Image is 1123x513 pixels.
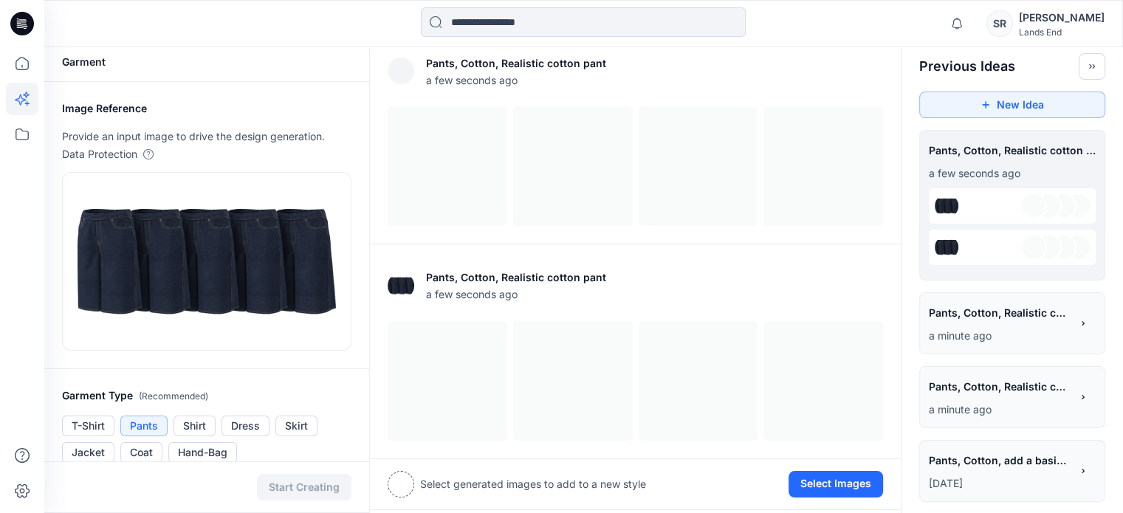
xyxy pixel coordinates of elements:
span: ( Recommended ) [139,390,208,402]
h2: Garment Type [62,387,351,405]
div: [PERSON_NAME] [1019,9,1105,27]
img: eyJhbGciOiJIUzI1NiIsImtpZCI6IjAiLCJ0eXAiOiJKV1QifQ.eyJkYXRhIjp7InR5cGUiOiJzdG9yYWdlIiwicGF0aCI6Im... [69,179,345,344]
button: Shirt [174,416,216,436]
span: a few seconds ago [426,286,606,302]
p: Provide an input image to drive the design generation. [62,128,351,145]
span: Pants, Cotton, add a basic polo to cover the chest area [929,450,1069,471]
span: Pants, Cotton, Realistic cotton pant [929,302,1069,323]
img: eyJhbGciOiJIUzI1NiIsImtpZCI6IjAiLCJ0eXAiOiJKV1QifQ.eyJkYXRhIjp7InR5cGUiOiJzdG9yYWdlIiwicGF0aCI6Im... [935,194,958,218]
button: New Idea [919,92,1105,118]
p: September 08, 2025 [929,327,1071,345]
h2: Image Reference [62,100,351,117]
button: Hand-Bag [168,442,237,463]
button: Dress [221,416,269,436]
button: Toggle idea bar [1079,53,1105,80]
span: Pants, Cotton, Realistic cotton pant [929,140,1096,161]
span: Pants, Cotton, Realistic cotton pant [929,376,1069,397]
p: Data Protection [62,145,137,163]
div: Lands End [1019,27,1105,38]
div: SR [986,10,1013,37]
button: Select Images [789,471,883,497]
img: eyJhbGciOiJIUzI1NiIsImtpZCI6IjAiLCJ0eXAiOiJKV1QifQ.eyJkYXRhIjp7InR5cGUiOiJzdG9yYWdlIiwicGF0aCI6Im... [388,272,414,299]
p: September 08, 2025 [929,165,1096,182]
button: T-Shirt [62,416,114,436]
img: eyJhbGciOiJIUzI1NiIsImtpZCI6IjAiLCJ0eXAiOiJKV1QifQ.eyJkYXRhIjp7InR5cGUiOiJzdG9yYWdlIiwicGF0aCI6Im... [935,235,958,259]
p: July 23, 2025 [929,475,1071,492]
button: Pants [120,416,168,436]
p: Pants, Cotton, Realistic cotton pant [426,269,606,286]
h2: Previous Ideas [919,58,1015,75]
p: Pants, Cotton, Realistic cotton pant [426,55,606,72]
p: September 08, 2025 [929,401,1071,419]
button: Jacket [62,442,114,463]
p: Select generated images to add to a new style [420,475,646,493]
span: a few seconds ago [426,72,606,88]
button: Coat [120,442,162,463]
button: Skirt [275,416,317,436]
